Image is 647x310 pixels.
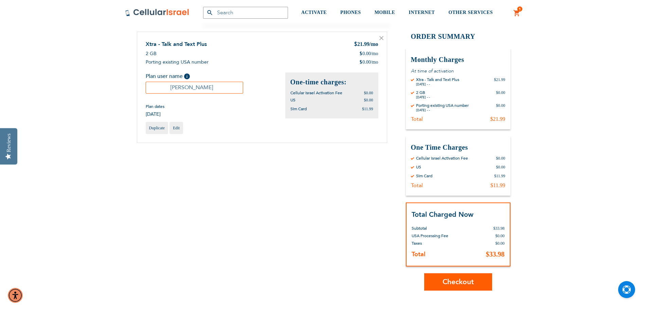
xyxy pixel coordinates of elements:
span: $ [359,50,362,57]
div: 0.00 [359,50,378,57]
span: [DATE] [146,111,164,117]
span: Help [184,74,190,79]
div: [DATE] - - [416,95,430,99]
span: OTHER SERVICES [448,10,493,15]
div: $11.99 [494,173,505,179]
span: Cellular Israel Activation Fee [290,90,342,96]
div: $0.00 [496,164,505,170]
span: $0.00 [496,241,505,246]
div: Accessibility Menu [8,288,23,303]
button: Checkout [424,273,492,291]
div: Porting existing USA number [416,103,469,108]
a: Xtra - Talk and Text Plus [146,40,207,48]
div: $11.99 [490,182,505,189]
span: ACTIVATE [301,10,327,15]
div: [DATE] - - [416,108,469,112]
span: $ [354,41,357,49]
span: Checkout [443,277,474,287]
span: Duplicate [149,126,165,130]
div: [DATE] - - [416,82,459,86]
span: Plan dates [146,104,164,109]
span: $11.99 [362,107,373,111]
img: Cellular Israel Logo [125,9,190,17]
h2: One-time charges: [290,78,373,87]
th: Taxes [412,240,473,247]
div: 0.00 [359,59,378,66]
strong: Total [412,250,426,259]
span: $0.00 [364,98,373,102]
span: Sim Card [290,106,307,112]
a: 1 [513,9,521,17]
span: US [290,97,295,103]
div: Total [411,182,423,189]
span: 1 [519,6,521,12]
div: 2 GB [416,90,430,95]
strong: Total Charged Now [412,210,473,219]
h3: One Time Charges [411,143,505,152]
span: $33.98 [493,226,505,231]
span: Porting existing USA number [146,59,209,65]
span: /mo [371,50,378,57]
span: /mo [370,41,378,47]
span: $0.00 [496,233,505,238]
span: INTERNET [409,10,435,15]
span: Edit [173,126,180,130]
th: Subtotal [412,219,473,232]
span: $33.98 [486,250,505,258]
div: US [416,164,421,170]
span: Plan user name [146,72,183,80]
p: At time of activation [411,68,505,74]
div: $0.00 [496,90,505,99]
div: Total [411,116,423,123]
span: 2 GB [146,50,157,57]
div: $21.99 [490,116,505,123]
span: $ [359,59,362,66]
span: MOBILE [375,10,395,15]
div: 21.99 [354,40,378,49]
a: Edit [169,122,183,134]
div: $21.99 [494,77,505,86]
div: Xtra - Talk and Text Plus [416,77,459,82]
h2: Order Summary [406,32,510,42]
span: $0.00 [364,91,373,95]
a: Duplicate [146,122,168,134]
div: $0.00 [496,156,505,161]
input: Search [203,7,288,19]
div: Sim Card [416,173,432,179]
span: /mo [371,59,378,66]
span: USA Processing Fee [412,233,448,239]
div: Cellular Israel Activation Fee [416,156,468,161]
div: $0.00 [496,103,505,112]
span: PHONES [340,10,361,15]
h3: Monthly Charges [411,55,505,64]
div: Reviews [6,133,12,152]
